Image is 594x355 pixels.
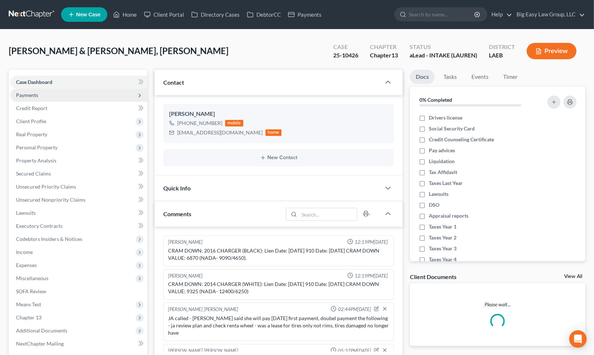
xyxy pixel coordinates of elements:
[177,120,222,127] div: [PHONE_NUMBER]
[16,314,41,320] span: Chapter 13
[168,306,238,313] div: [PERSON_NAME] [PERSON_NAME]
[429,147,455,154] span: Pay advices
[16,183,76,190] span: Unsecured Priority Claims
[391,52,398,59] span: 13
[10,285,147,298] a: SOFA Review
[16,92,38,98] span: Payments
[419,97,452,103] strong: 0% Completed
[429,212,469,219] span: Appraisal reports
[429,234,457,241] span: Taxes Year 2
[163,210,191,217] span: Comments
[76,12,100,17] span: New Case
[429,125,475,132] span: Social Security Card
[355,239,388,246] span: 12:19PM[DATE]
[513,8,585,21] a: Big Easy Law Group, LLC
[299,208,357,221] input: Search...
[370,51,398,60] div: Chapter
[169,155,388,161] button: New Contact
[168,273,203,279] div: [PERSON_NAME]
[527,43,577,59] button: Preview
[489,43,515,51] div: District
[16,144,57,150] span: Personal Property
[243,8,284,21] a: DebtorCC
[410,43,477,51] div: Status
[564,274,582,279] a: View All
[569,330,587,348] div: Open Intercom Messenger
[10,167,147,180] a: Secured Claims
[410,273,457,281] div: Client Documents
[16,118,46,124] span: Client Profile
[16,275,48,281] span: Miscellaneous
[169,110,388,118] div: [PERSON_NAME]
[429,114,462,121] span: Drivers license
[10,154,147,167] a: Property Analysis
[16,170,51,177] span: Secured Claims
[497,70,523,84] a: Timer
[140,8,188,21] a: Client Portal
[16,340,64,347] span: NextChapter Mailing
[429,136,494,143] span: Credit Counseling Certificate
[225,120,243,126] div: mobile
[429,169,457,176] span: Tax Affidavit
[410,301,585,308] p: Please wait...
[177,129,263,136] div: [EMAIL_ADDRESS][DOMAIN_NAME]
[168,239,203,246] div: [PERSON_NAME]
[333,43,358,51] div: Case
[188,8,243,21] a: Directory Cases
[16,288,46,294] span: SOFA Review
[16,249,33,255] span: Income
[168,247,389,262] div: CRAM DOWN: 2016 CHARGER (BLACK): Lien Date: [DATE] 910 Date: [DATE] CRAM DOWN VALUE: 6870 (NADA- ...
[410,51,477,60] div: aLead - INTAKE (LAUREN)
[338,347,371,354] span: 05:37PM[DATE]
[429,179,463,187] span: Taxes Last Year
[438,70,463,84] a: Tasks
[10,180,147,193] a: Unsecured Priority Claims
[168,347,238,355] div: [PERSON_NAME] [PERSON_NAME]
[16,327,67,334] span: Additional Documents
[429,245,457,252] span: Taxes Year 3
[16,210,36,216] span: Lawsuits
[429,256,457,263] span: Taxes Year 4
[109,8,140,21] a: Home
[370,43,398,51] div: Chapter
[10,219,147,233] a: Executory Contracts
[10,193,147,206] a: Unsecured Nonpriority Claims
[16,157,56,164] span: Property Analysis
[429,201,439,209] span: DSO
[10,206,147,219] a: Lawsuits
[410,70,435,84] a: Docs
[10,76,147,89] a: Case Dashboard
[168,315,389,336] div: JA called - [PERSON_NAME] said she will pay [DATE] first payment, doubel payment the following - ...
[163,185,191,191] span: Quick Info
[338,306,371,313] span: 02:44PM[DATE]
[163,79,184,86] span: Contact
[16,131,47,137] span: Real Property
[466,70,494,84] a: Events
[16,262,37,268] span: Expenses
[16,301,41,307] span: Means Test
[429,190,449,198] span: Lawsuits
[266,129,282,136] div: home
[409,8,475,21] input: Search by name...
[355,273,388,279] span: 12:19PM[DATE]
[16,105,47,111] span: Credit Report
[284,8,325,21] a: Payments
[489,51,515,60] div: LAEB
[16,79,52,85] span: Case Dashboard
[16,223,63,229] span: Executory Contracts
[10,102,147,115] a: Credit Report
[9,45,228,56] span: [PERSON_NAME] & [PERSON_NAME], [PERSON_NAME]
[16,236,82,242] span: Codebtors Insiders & Notices
[429,158,455,165] span: Liquidation
[10,337,147,350] a: NextChapter Mailing
[488,8,512,21] a: Help
[16,197,85,203] span: Unsecured Nonpriority Claims
[429,223,457,230] span: Taxes Year 1
[333,51,358,60] div: 25-10426
[168,281,389,295] div: CRAM DOWN: 2014 CHARGER (WHITE): Lien Date: [DATE] 910 Date: [DATE] CRAM DOWN VALUE: 9325 (NADA- ...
